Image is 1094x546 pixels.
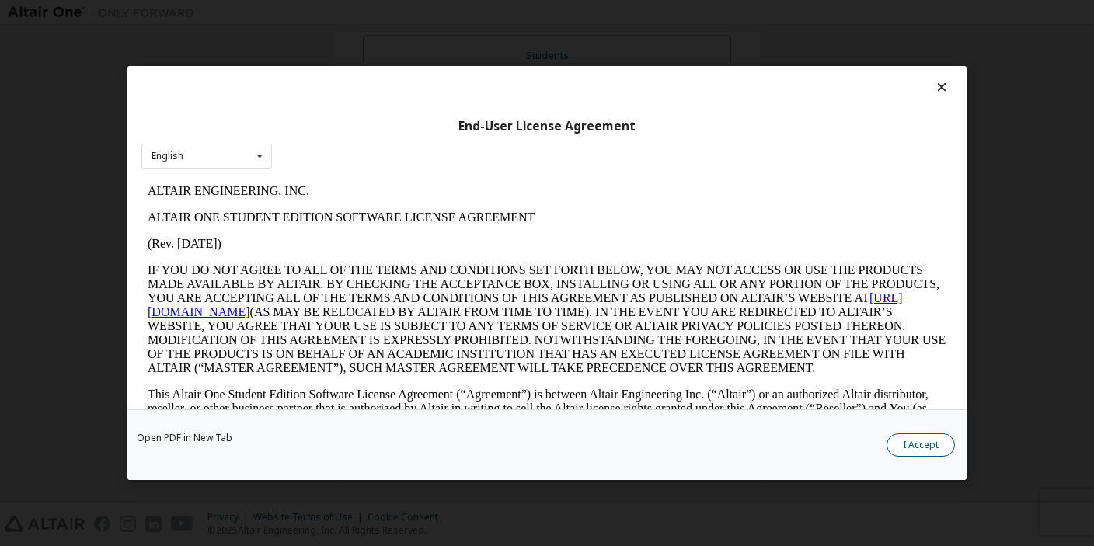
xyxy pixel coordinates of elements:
[137,433,232,443] a: Open PDF in New Tab
[6,113,761,141] a: [URL][DOMAIN_NAME]
[6,59,805,73] p: (Rev. [DATE])
[152,151,183,161] div: English
[887,433,955,457] button: I Accept
[6,33,805,47] p: ALTAIR ONE STUDENT EDITION SOFTWARE LICENSE AGREEMENT
[6,85,805,197] p: IF YOU DO NOT AGREE TO ALL OF THE TERMS AND CONDITIONS SET FORTH BELOW, YOU MAY NOT ACCESS OR USE...
[6,210,805,266] p: This Altair One Student Edition Software License Agreement (“Agreement”) is between Altair Engine...
[141,119,953,134] div: End-User License Agreement
[6,6,805,20] p: ALTAIR ENGINEERING, INC.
